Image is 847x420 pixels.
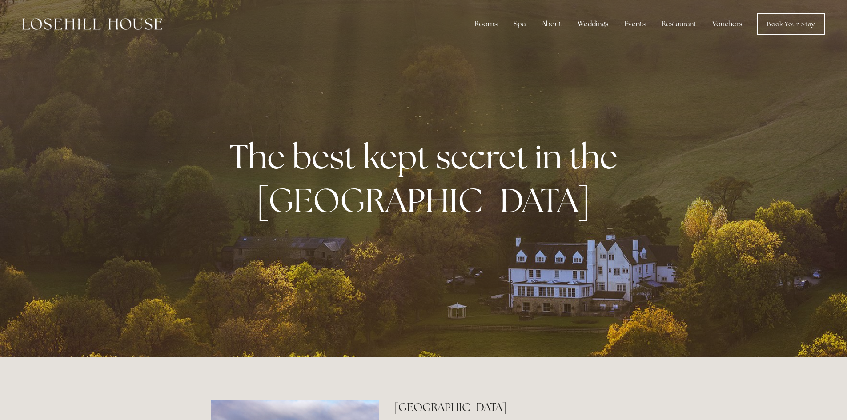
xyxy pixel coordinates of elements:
[229,135,625,222] strong: The best kept secret in the [GEOGRAPHIC_DATA]
[617,15,653,33] div: Events
[705,15,749,33] a: Vouchers
[394,400,636,415] h2: [GEOGRAPHIC_DATA]
[506,15,533,33] div: Spa
[467,15,505,33] div: Rooms
[570,15,615,33] div: Weddings
[534,15,569,33] div: About
[654,15,703,33] div: Restaurant
[757,13,825,35] a: Book Your Stay
[22,18,162,30] img: Losehill House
